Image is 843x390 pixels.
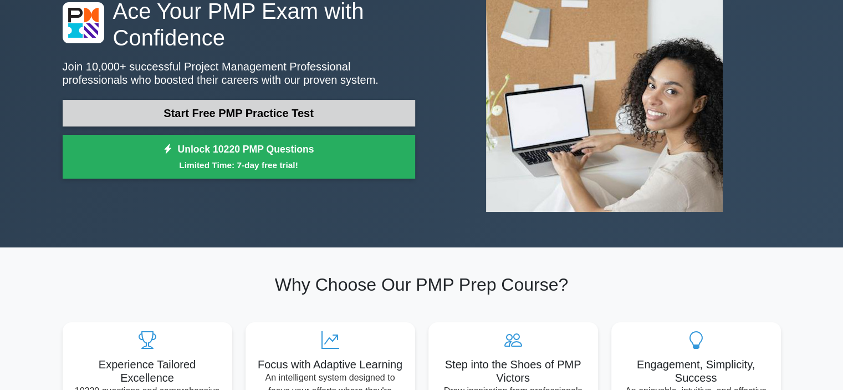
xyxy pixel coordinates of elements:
h5: Experience Tailored Excellence [71,358,223,384]
h5: Step into the Shoes of PMP Victors [437,358,589,384]
a: Unlock 10220 PMP QuestionsLimited Time: 7-day free trial! [63,135,415,179]
p: Join 10,000+ successful Project Management Professional professionals who boosted their careers w... [63,60,415,87]
h2: Why Choose Our PMP Prep Course? [63,274,781,295]
h5: Engagement, Simplicity, Success [620,358,772,384]
small: Limited Time: 7-day free trial! [76,159,401,171]
a: Start Free PMP Practice Test [63,100,415,126]
h5: Focus with Adaptive Learning [254,358,406,371]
